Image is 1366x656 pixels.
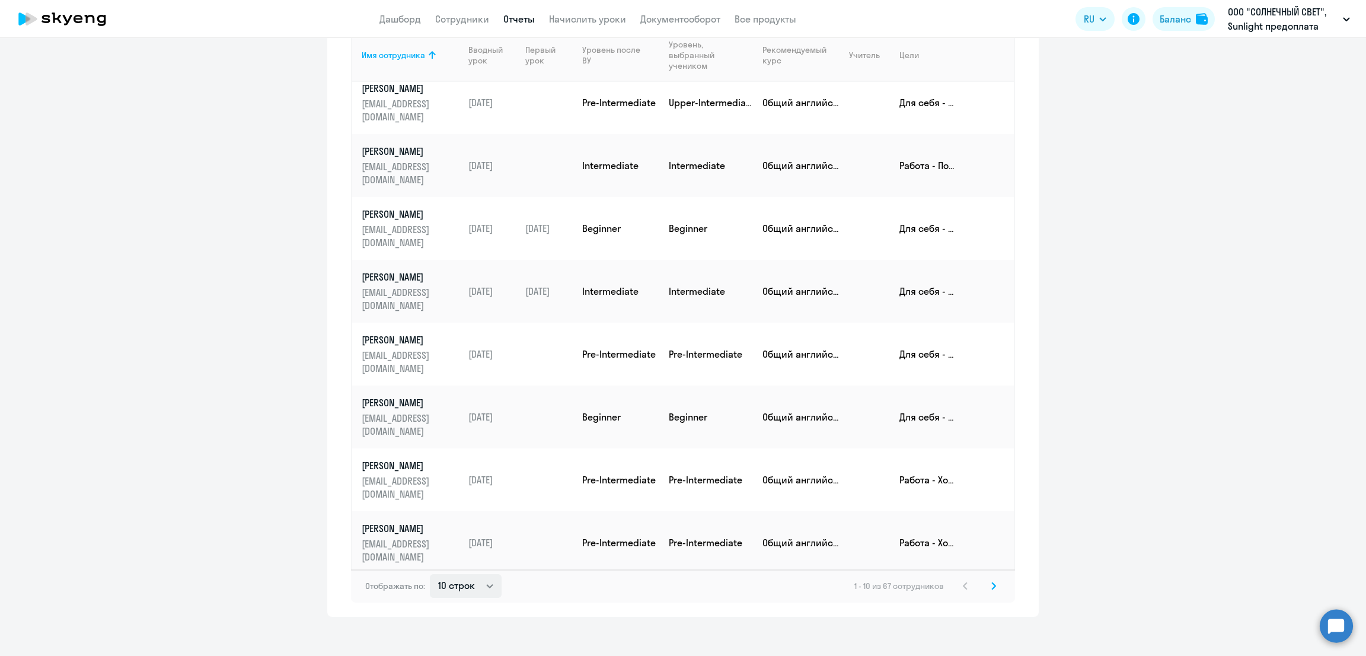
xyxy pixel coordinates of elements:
[435,13,489,25] a: Сотрудники
[573,511,659,574] td: Pre-Intermediate
[669,39,753,71] div: Уровень, выбранный учеником
[659,386,753,448] td: Beginner
[362,333,459,375] a: [PERSON_NAME][EMAIL_ADDRESS][DOMAIN_NAME]
[573,197,659,260] td: Beginner
[362,208,459,221] p: [PERSON_NAME]
[573,260,659,323] td: Intermediate
[582,44,649,66] div: Уровень после ВУ
[468,536,516,549] p: [DATE]
[1196,13,1208,25] img: balance
[365,581,425,591] span: Отображать по:
[503,13,535,25] a: Отчеты
[899,536,955,549] p: Работа - Хочется свободно и легко общаться с коллегами из разных стран
[362,208,459,249] a: [PERSON_NAME][EMAIL_ADDRESS][DOMAIN_NAME]
[573,448,659,511] td: Pre-Intermediate
[659,511,753,574] td: Pre-Intermediate
[849,50,890,60] div: Учитель
[362,522,459,535] p: [PERSON_NAME]
[468,159,516,172] p: [DATE]
[362,145,459,186] a: [PERSON_NAME][EMAIL_ADDRESS][DOMAIN_NAME]
[762,222,840,235] p: Общий английский
[362,349,459,375] p: [EMAIL_ADDRESS][DOMAIN_NAME]
[659,323,753,386] td: Pre-Intermediate
[525,44,564,66] div: Первый урок
[659,134,753,197] td: Intermediate
[735,13,796,25] a: Все продукты
[899,222,955,235] p: Для себя - Фильмы и сериалы в оригинале, понимать тексты и смысл любимых песен; Для себя - самора...
[362,270,459,312] a: [PERSON_NAME][EMAIL_ADDRESS][DOMAIN_NAME]
[362,50,425,60] div: Имя сотрудника
[573,134,659,197] td: Intermediate
[899,410,955,423] p: Для себя - просто общаться на английском; Путешествия - Общаться с местными в путешествиях; Работ...
[468,44,516,66] div: Вводный урок
[762,159,840,172] p: Общий английский
[1160,12,1191,26] div: Баланс
[899,50,919,60] div: Цели
[549,13,626,25] a: Начислить уроки
[468,348,516,361] p: [DATE]
[468,96,516,109] p: [DATE]
[1084,12,1094,26] span: RU
[362,82,459,123] a: [PERSON_NAME][EMAIL_ADDRESS][DOMAIN_NAME]
[525,285,573,298] p: [DATE]
[468,473,516,486] p: [DATE]
[1075,7,1115,31] button: RU
[362,396,459,438] a: [PERSON_NAME][EMAIL_ADDRESS][DOMAIN_NAME]
[659,197,753,260] td: Beginner
[1222,5,1356,33] button: ООО "СОЛНЕЧНЫЙ СВЕТ", Sunlight предоплата
[525,44,573,66] div: Первый урок
[762,44,840,66] div: Рекомендуемый курс
[762,285,840,298] p: Общий английский
[899,50,1004,60] div: Цели
[362,333,459,346] p: [PERSON_NAME]
[899,285,955,298] p: Для себя - Фильмы и сериалы в оригинале, понимать тексты и смысл любимых песен; Путешествия - Общ...
[362,412,459,438] p: [EMAIL_ADDRESS][DOMAIN_NAME]
[659,260,753,323] td: Intermediate
[468,222,516,235] p: [DATE]
[899,159,955,172] p: Работа - Подготовиться к деловой поездке
[379,13,421,25] a: Дашборд
[468,410,516,423] p: [DATE]
[659,448,753,511] td: Pre-Intermediate
[640,13,720,25] a: Документооборот
[899,348,955,361] p: Для себя - Фильмы и сериалы в оригинале, понимать тексты и смысл любимых песен; Для себя - самора...
[1228,5,1338,33] p: ООО "СОЛНЕЧНЫЙ СВЕТ", Sunlight предоплата
[362,286,459,312] p: [EMAIL_ADDRESS][DOMAIN_NAME]
[362,396,459,409] p: [PERSON_NAME]
[849,50,880,60] div: Учитель
[362,537,459,563] p: [EMAIL_ADDRESS][DOMAIN_NAME]
[468,285,516,298] p: [DATE]
[762,536,840,549] p: Общий английский
[762,473,840,486] p: Общий английский
[362,97,459,123] p: [EMAIL_ADDRESS][DOMAIN_NAME]
[762,96,840,109] p: Общий английский
[899,473,955,486] p: Работа - Хочется свободно и легко общаться с коллегами из разных стран
[362,145,459,158] p: [PERSON_NAME]
[582,44,659,66] div: Уровень после ВУ
[468,44,508,66] div: Вводный урок
[362,459,459,501] a: [PERSON_NAME][EMAIL_ADDRESS][DOMAIN_NAME]
[573,323,659,386] td: Pre-Intermediate
[1153,7,1215,31] button: Балансbalance
[762,348,840,361] p: Общий английский
[762,410,840,423] p: Общий английский
[362,223,459,249] p: [EMAIL_ADDRESS][DOMAIN_NAME]
[362,270,459,284] p: [PERSON_NAME]
[362,459,459,472] p: [PERSON_NAME]
[854,581,944,591] span: 1 - 10 из 67 сотрудников
[362,160,459,186] p: [EMAIL_ADDRESS][DOMAIN_NAME]
[899,96,955,109] p: Для себя - саморазвитие, чтобы быть образованным человеком; Для себя - Фильмы и сериалы в оригина...
[362,82,459,95] p: [PERSON_NAME]
[659,71,753,134] td: Upper-Intermediate
[362,475,459,501] p: [EMAIL_ADDRESS][DOMAIN_NAME]
[669,39,745,71] div: Уровень, выбранный учеником
[573,386,659,448] td: Beginner
[362,50,459,60] div: Имя сотрудника
[573,71,659,134] td: Pre-Intermediate
[762,44,830,66] div: Рекомендуемый курс
[525,222,573,235] p: [DATE]
[362,522,459,563] a: [PERSON_NAME][EMAIL_ADDRESS][DOMAIN_NAME]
